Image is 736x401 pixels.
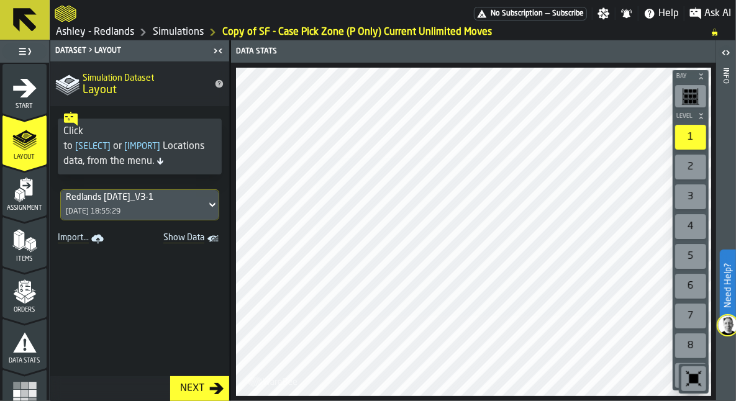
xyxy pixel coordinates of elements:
[545,9,550,18] span: —
[673,152,709,182] div: button-toolbar-undefined
[722,65,730,398] div: Info
[56,25,134,40] a: link-to-/wh/i/5ada57a6-213f-41bf-87e1-f77a1f45be79
[2,154,47,161] span: Layout
[474,7,587,20] div: Menu Subscription
[2,205,47,212] span: Assignment
[673,361,709,390] div: button-toolbar-undefined
[675,125,706,150] div: 1
[2,358,47,364] span: Data Stats
[66,207,120,216] div: [DATE] 18:55:29
[73,142,113,151] span: Select
[674,73,695,80] span: Bay
[658,6,679,21] span: Help
[145,230,227,248] a: toggle-dataset-table-Show Data
[55,2,76,25] a: logo-header
[107,142,111,151] span: ]
[83,71,207,83] h2: Sub Title
[170,376,229,401] button: button-Next
[675,184,706,209] div: 3
[157,142,160,151] span: ]
[684,369,704,389] svg: Reset zoom and position
[50,61,229,106] div: title-Layout
[673,271,709,301] div: button-toolbar-undefined
[53,230,111,248] a: link-to-/wh/i/5ada57a6-213f-41bf-87e1-f77a1f45be79/import/layout/
[2,256,47,263] span: Items
[60,189,219,220] div: DropdownMenuValue-49948910-7e45-459c-ab8c-5a41c045ea5c[DATE] 18:55:29
[675,304,706,328] div: 7
[75,142,78,151] span: [
[474,7,587,20] a: link-to-/wh/i/5ada57a6-213f-41bf-87e1-f77a1f45be79/pricing/
[222,25,492,40] a: link-to-/wh/i/5ada57a6-213f-41bf-87e1-f77a1f45be79/simulations/32be38a5-0dc3-44a7-a740-3b70f4beb458
[2,43,47,60] label: button-toggle-Toggle Full Menu
[716,40,735,401] header: Info
[2,268,47,317] li: menu Orders
[721,251,735,320] label: Need Help?
[2,103,47,110] span: Start
[552,9,584,18] span: Subscribe
[673,301,709,331] div: button-toolbar-undefined
[675,214,706,239] div: 4
[150,233,204,245] span: Show Data
[675,363,706,388] div: 9
[209,43,227,58] label: button-toggle-Close me
[491,9,543,18] span: No Subscription
[53,47,209,55] div: Dataset > Layout
[153,25,204,40] a: link-to-/wh/i/5ada57a6-213f-41bf-87e1-f77a1f45be79
[2,115,47,164] li: menu Layout
[2,217,47,266] li: menu Items
[83,83,117,97] span: Layout
[675,244,706,269] div: 5
[675,333,706,358] div: 8
[234,47,475,56] div: Data Stats
[673,83,709,110] div: button-toolbar-undefined
[2,166,47,215] li: menu Assignment
[673,122,709,152] div: button-toolbar-undefined
[673,331,709,361] div: button-toolbar-undefined
[673,212,709,241] div: button-toolbar-undefined
[675,274,706,299] div: 6
[704,6,731,21] span: Ask AI
[175,381,209,396] div: Next
[673,241,709,271] div: button-toolbar-undefined
[63,124,216,169] div: Click to or Locations data, from the menu.
[679,364,709,394] div: button-toolbar-undefined
[2,64,47,114] li: menu Start
[717,43,735,65] label: button-toggle-Open
[66,192,201,202] div: DropdownMenuValue-49948910-7e45-459c-ab8c-5a41c045ea5c
[2,307,47,313] span: Orders
[673,182,709,212] div: button-toolbar-undefined
[593,7,615,20] label: button-toggle-Settings
[673,110,709,122] button: button-
[124,142,127,151] span: [
[239,369,309,394] a: logo-header
[674,113,695,120] span: Level
[2,318,47,368] li: menu Data Stats
[50,40,229,61] header: Dataset > Layout
[122,142,163,151] span: Import
[684,6,736,21] label: button-toggle-Ask AI
[55,25,731,40] nav: Breadcrumb
[616,7,638,20] label: button-toggle-Notifications
[675,155,706,179] div: 2
[673,70,709,83] button: button-
[231,40,716,63] header: Data Stats
[638,6,684,21] label: button-toggle-Help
